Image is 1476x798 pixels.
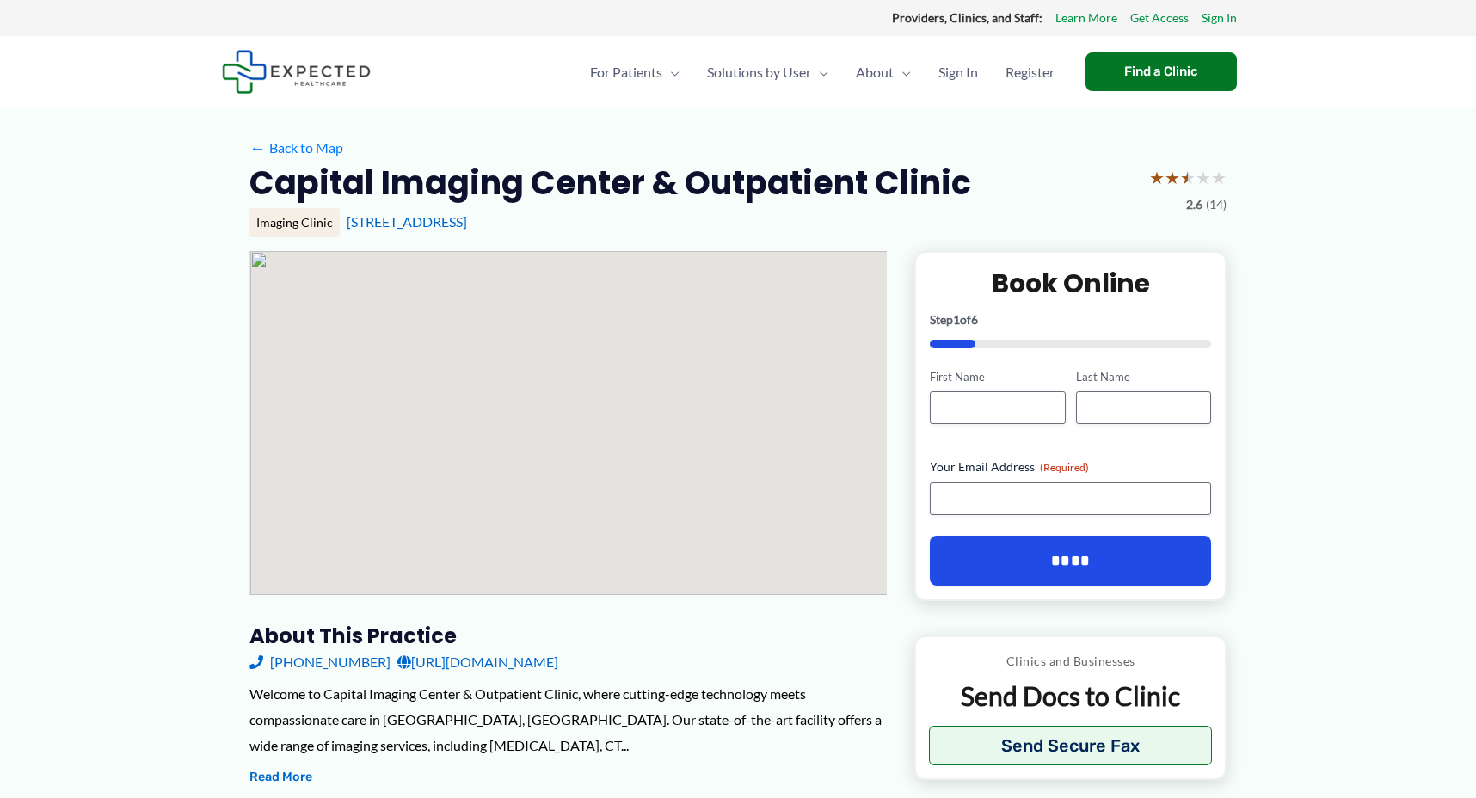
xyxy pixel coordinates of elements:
strong: Providers, Clinics, and Staff: [892,10,1042,25]
a: Learn More [1055,7,1117,29]
a: Sign In [1202,7,1237,29]
span: Register [1006,42,1055,102]
div: Imaging Clinic [249,208,340,237]
img: Expected Healthcare Logo - side, dark font, small [222,50,371,94]
span: Menu Toggle [894,42,911,102]
span: Menu Toggle [811,42,828,102]
div: Welcome to Capital Imaging Center & Outpatient Clinic, where cutting-edge technology meets compas... [249,681,887,758]
nav: Primary Site Navigation [576,42,1068,102]
h2: Capital Imaging Center & Outpatient Clinic [249,162,971,204]
a: Find a Clinic [1085,52,1237,91]
span: ★ [1211,162,1227,193]
a: For PatientsMenu Toggle [576,42,693,102]
p: Send Docs to Clinic [929,679,1212,713]
button: Read More [249,767,312,788]
span: ★ [1180,162,1196,193]
a: Solutions by UserMenu Toggle [693,42,842,102]
span: (14) [1206,193,1227,216]
span: (Required) [1040,461,1089,474]
button: Send Secure Fax [929,726,1212,765]
label: Last Name [1076,369,1211,385]
span: Menu Toggle [662,42,680,102]
a: AboutMenu Toggle [842,42,925,102]
label: Your Email Address [930,458,1211,476]
p: Clinics and Businesses [929,650,1212,672]
span: Sign In [938,42,978,102]
span: About [856,42,894,102]
label: First Name [930,369,1065,385]
a: [STREET_ADDRESS] [347,213,467,230]
span: For Patients [590,42,662,102]
span: ★ [1196,162,1211,193]
span: ★ [1149,162,1165,193]
span: ← [249,139,266,156]
a: Sign In [925,42,992,102]
span: Solutions by User [707,42,811,102]
span: 1 [953,312,960,327]
h3: About this practice [249,623,887,649]
a: Register [992,42,1068,102]
a: [URL][DOMAIN_NAME] [397,649,558,675]
span: 6 [971,312,978,327]
a: Get Access [1130,7,1189,29]
span: 2.6 [1186,193,1202,216]
a: [PHONE_NUMBER] [249,649,391,675]
h2: Book Online [930,267,1211,300]
p: Step of [930,314,1211,326]
a: ←Back to Map [249,135,343,161]
span: ★ [1165,162,1180,193]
